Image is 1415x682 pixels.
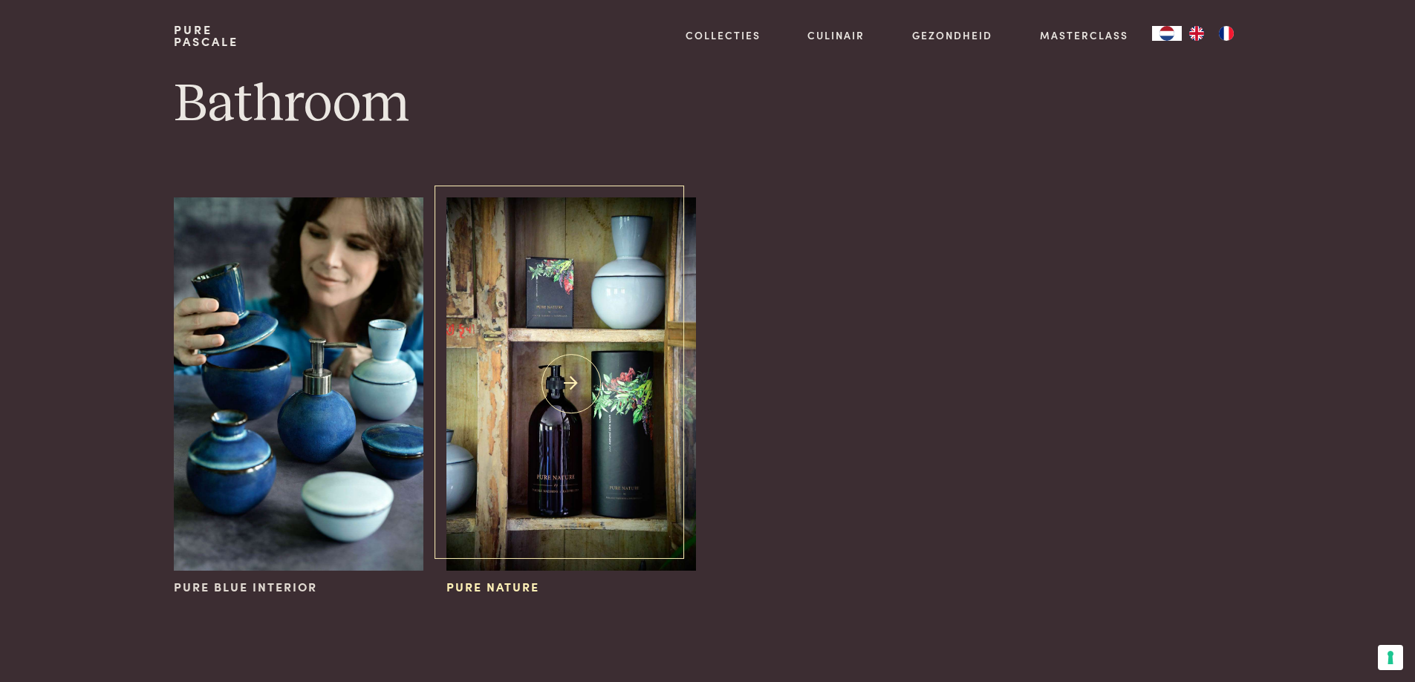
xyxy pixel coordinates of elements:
a: Masterclass [1040,27,1128,43]
h1: Bathroom [174,71,1240,138]
div: Language [1152,26,1182,41]
img: Pure Blue Interior [174,197,423,571]
a: Pure Blue Interior Pure Blue Interior [174,197,423,596]
span: Pure Blue Interior [174,578,317,596]
ul: Language list [1182,26,1241,41]
a: PurePascale [174,24,238,47]
a: EN [1182,26,1211,41]
span: Pure Nature [446,578,539,596]
a: FR [1211,26,1241,41]
aside: Language selected: Nederlands [1152,26,1241,41]
a: Gezondheid [912,27,992,43]
button: Uw voorkeuren voor toestemming voor trackingtechnologieën [1378,645,1403,670]
a: Pure Nature Pure Nature [446,197,695,596]
a: NL [1152,26,1182,41]
img: Pure Nature [446,197,695,571]
a: Culinair [807,27,865,43]
a: Collecties [686,27,761,43]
